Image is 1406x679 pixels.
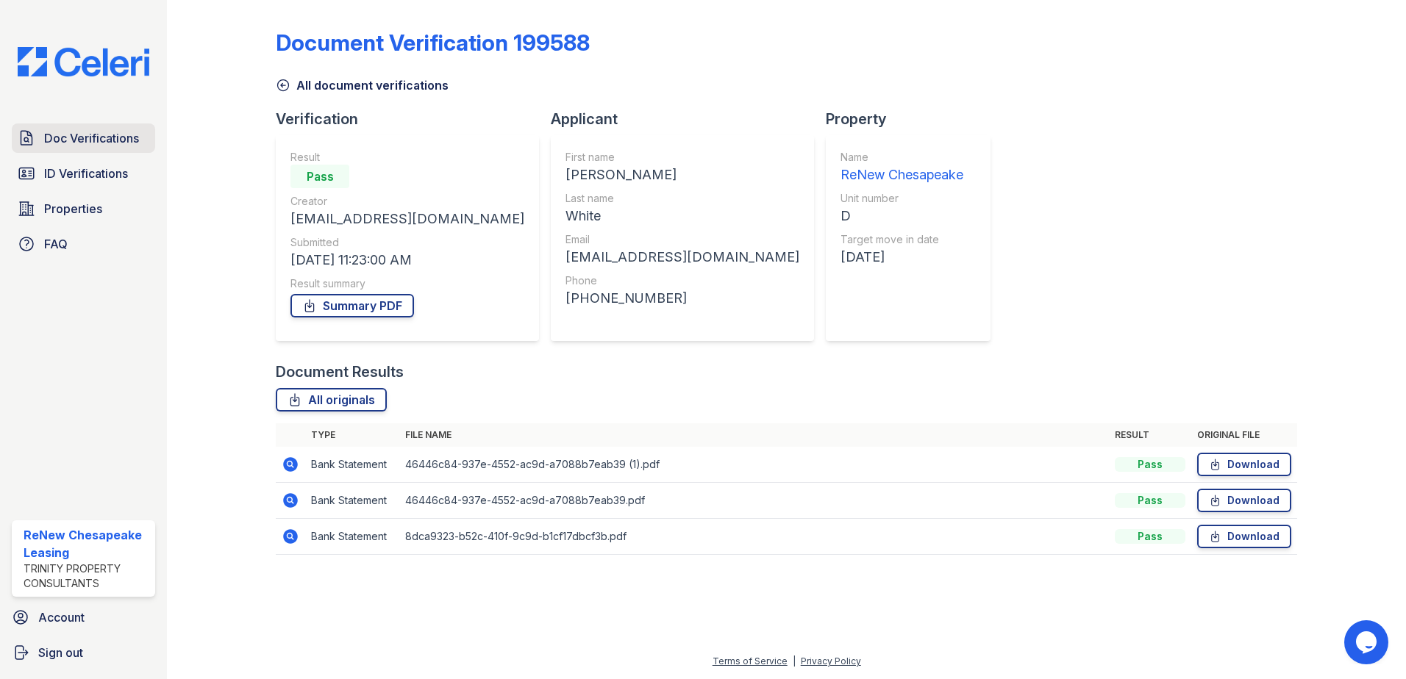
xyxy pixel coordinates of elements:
[290,276,524,291] div: Result summary
[399,519,1109,555] td: 8dca9323-b52c-410f-9c9d-b1cf17dbcf3b.pdf
[305,483,399,519] td: Bank Statement
[38,608,85,626] span: Account
[276,388,387,412] a: All originals
[290,235,524,250] div: Submitted
[565,165,799,185] div: [PERSON_NAME]
[1115,529,1185,544] div: Pass
[1115,493,1185,508] div: Pass
[305,447,399,483] td: Bank Statement
[24,526,149,561] div: ReNew Chesapeake Leasing
[565,206,799,226] div: White
[801,655,861,667] a: Privacy Policy
[12,229,155,259] a: FAQ
[305,423,399,447] th: Type
[1109,423,1191,447] th: Result
[1197,453,1291,476] a: Download
[44,235,68,253] span: FAQ
[305,519,399,555] td: Bank Statement
[24,561,149,591] div: Trinity Property Consultants
[826,109,1002,129] div: Property
[276,76,449,94] a: All document verifications
[44,165,128,182] span: ID Verifications
[841,206,963,226] div: D
[551,109,826,129] div: Applicant
[1115,457,1185,472] div: Pass
[565,232,799,247] div: Email
[12,159,155,188] a: ID Verifications
[565,273,799,288] div: Phone
[44,129,139,147] span: Doc Verifications
[44,200,102,218] span: Properties
[276,362,404,382] div: Document Results
[290,165,349,188] div: Pass
[6,638,161,667] a: Sign out
[399,483,1109,519] td: 46446c84-937e-4552-ac9d-a7088b7eab39.pdf
[565,247,799,267] div: [EMAIL_ADDRESS][DOMAIN_NAME]
[841,150,963,185] a: Name ReNew Chesapeake
[841,232,963,247] div: Target move in date
[841,150,963,165] div: Name
[12,194,155,223] a: Properties
[1197,489,1291,512] a: Download
[399,423,1109,447] th: File name
[290,250,524,270] div: [DATE] 11:23:00 AM
[276,109,551,129] div: Verification
[793,655,796,667] div: |
[841,191,963,206] div: Unit number
[1191,423,1297,447] th: Original file
[290,150,524,165] div: Result
[713,655,788,667] a: Terms of Service
[565,191,799,206] div: Last name
[290,209,524,229] div: [EMAIL_ADDRESS][DOMAIN_NAME]
[841,165,963,185] div: ReNew Chesapeake
[565,288,799,309] div: [PHONE_NUMBER]
[290,294,414,317] a: Summary PDF
[1197,525,1291,548] a: Download
[565,150,799,165] div: First name
[841,247,963,267] div: [DATE]
[1344,620,1391,664] iframe: chat widget
[6,603,161,632] a: Account
[6,47,161,76] img: CE_Logo_Blue-a8612792a0a2168367f1c8372b55b34899dd931a85d93a1a3d3e32e68fde9ad4.png
[290,194,524,209] div: Creator
[12,123,155,153] a: Doc Verifications
[399,447,1109,483] td: 46446c84-937e-4552-ac9d-a7088b7eab39 (1).pdf
[276,29,590,56] div: Document Verification 199588
[38,644,83,661] span: Sign out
